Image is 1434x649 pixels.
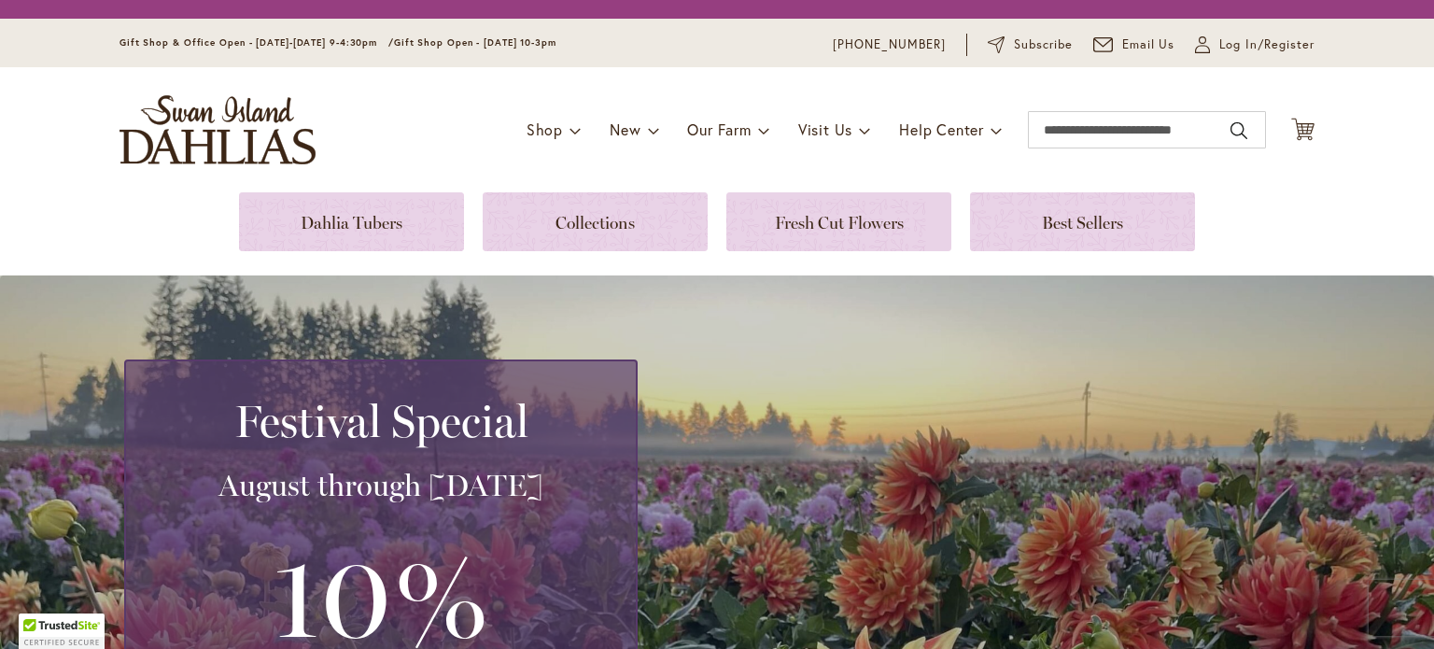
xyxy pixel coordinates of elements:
span: Log In/Register [1219,35,1314,54]
span: Shop [527,120,563,139]
span: Visit Us [798,120,852,139]
span: Email Us [1122,35,1175,54]
span: Our Farm [687,120,751,139]
span: Gift Shop & Office Open - [DATE]-[DATE] 9-4:30pm / [119,36,394,49]
a: [PHONE_NUMBER] [833,35,946,54]
a: Log In/Register [1195,35,1314,54]
h3: August through [DATE] [148,467,613,504]
span: Subscribe [1014,35,1073,54]
span: Gift Shop Open - [DATE] 10-3pm [394,36,556,49]
span: Help Center [899,120,984,139]
h2: Festival Special [148,395,613,447]
a: store logo [119,95,316,164]
a: Email Us [1093,35,1175,54]
a: Subscribe [988,35,1073,54]
span: New [610,120,640,139]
